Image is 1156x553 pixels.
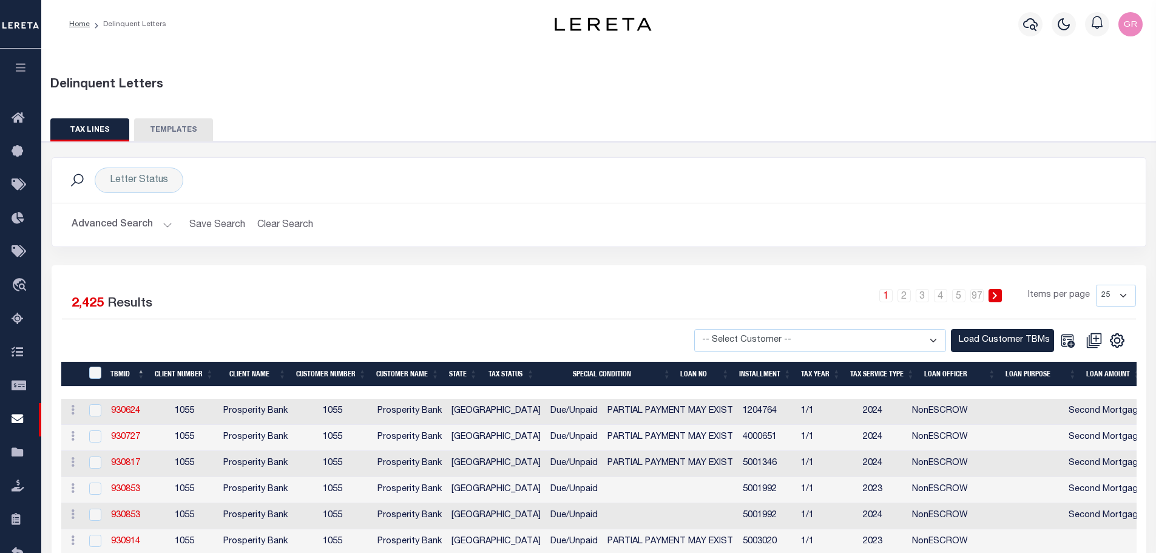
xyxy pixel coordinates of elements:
[111,459,140,467] a: 930817
[550,485,598,494] span: Due/Unpaid
[907,503,981,529] td: NonESCROW
[1064,451,1148,477] td: Second Mortgage
[796,451,858,477] td: 1/1
[373,399,447,425] td: Prosperity Bank
[323,459,342,467] span: 1055
[447,477,546,503] td: [GEOGRAPHIC_DATA]
[175,485,194,494] span: 1055
[223,485,288,494] span: Prosperity Bank
[734,362,796,387] th: Installment: activate to sort column ascending
[738,503,796,529] td: 5001992
[252,213,319,237] button: Clear Search
[916,289,929,302] a: 3
[738,425,796,451] td: 4000651
[223,537,288,546] span: Prosperity Bank
[175,537,194,546] span: 1055
[111,407,140,415] a: 930624
[111,433,140,441] a: 930727
[223,459,288,467] span: Prosperity Bank
[1028,289,1090,302] span: Items per page
[323,433,342,441] span: 1055
[607,407,733,415] span: PARTIAL PAYMENT MAY EXIST
[796,362,845,387] th: Tax Year: activate to sort column ascending
[323,485,342,494] span: 1055
[738,451,796,477] td: 5001346
[607,433,733,441] span: PARTIAL PAYMENT MAY EXIST
[175,459,194,467] span: 1055
[1064,477,1148,503] td: Second Mortgage
[111,537,140,546] a: 930914
[106,362,150,387] th: TBMID: activate to sort column descending
[858,399,907,425] td: 2024
[858,503,907,529] td: 2024
[323,511,342,520] span: 1055
[1118,12,1143,36] img: svg+xml;base64,PHN2ZyB4bWxucz0iaHR0cDovL3d3dy53My5vcmcvMjAwMC9zdmciIHBvaW50ZXItZXZlbnRzPSJub25lIi...
[738,399,796,425] td: 1204764
[482,362,539,387] th: Tax Status: activate to sort column ascending
[907,477,981,503] td: NonESCROW
[607,459,733,467] span: PARTIAL PAYMENT MAY EXIST
[845,362,919,387] th: Tax Service Type: activate to sort column ascending
[373,477,447,503] td: Prosperity Bank
[1064,399,1148,425] td: Second Mortgage
[175,511,194,520] span: 1055
[907,399,981,425] td: NonESCROW
[373,425,447,451] td: Prosperity Bank
[447,451,546,477] td: [GEOGRAPHIC_DATA]
[951,329,1054,353] button: Load Customer TBMs
[323,407,342,415] span: 1055
[1064,425,1148,451] td: Second Mortgage
[970,289,984,302] a: 97
[134,118,213,141] button: TEMPLATES
[50,118,129,141] button: TAX LINES
[111,485,140,494] a: 930853
[952,289,965,302] a: 5
[858,477,907,503] td: 2023
[111,511,140,520] a: 930853
[550,537,598,546] span: Due/Unpaid
[150,362,218,387] th: Client Number: activate to sort column ascending
[175,407,194,415] span: 1055
[738,477,796,503] td: 5001992
[90,19,166,30] li: Delinquent Letters
[879,289,893,302] a: 1
[371,362,444,387] th: Customer Name: activate to sort column ascending
[1081,362,1146,387] th: LOAN AMOUNT: activate to sort column ascending
[1064,503,1148,529] td: Second Mortgage
[182,213,252,237] button: Save Search
[796,477,858,503] td: 1/1
[50,76,1148,94] div: Delinquent Letters
[447,425,546,451] td: [GEOGRAPHIC_DATA]
[555,18,652,31] img: logo-dark.svg
[539,362,676,387] th: Special Condition: activate to sort column ascending
[373,503,447,529] td: Prosperity Bank
[72,213,172,237] button: Advanced Search
[907,425,981,451] td: NonESCROW
[796,399,858,425] td: 1/1
[796,503,858,529] td: 1/1
[95,168,183,193] div: Letter Status
[291,362,371,387] th: Customer Number: activate to sort column ascending
[934,289,947,302] a: 4
[858,451,907,477] td: 2024
[223,433,288,441] span: Prosperity Bank
[447,503,546,529] td: [GEOGRAPHIC_DATA]
[550,511,598,520] span: Due/Unpaid
[373,451,447,477] td: Prosperity Bank
[72,297,104,310] span: 2,425
[69,21,90,28] a: Home
[907,451,981,477] td: NonESCROW
[675,362,734,387] th: LOAN NO: activate to sort column ascending
[444,362,482,387] th: STATE: activate to sort column ascending
[550,407,598,415] span: Due/Unpaid
[607,537,733,546] span: PARTIAL PAYMENT MAY EXIST
[897,289,911,302] a: 2
[323,537,342,546] span: 1055
[223,407,288,415] span: Prosperity Bank
[447,399,546,425] td: [GEOGRAPHIC_DATA]
[550,459,598,467] span: Due/Unpaid
[550,433,598,441] span: Due/Unpaid
[858,425,907,451] td: 2024
[919,362,1001,387] th: LOAN OFFICER: activate to sort column ascending
[1001,362,1081,387] th: LOAN PURPOSE: activate to sort column ascending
